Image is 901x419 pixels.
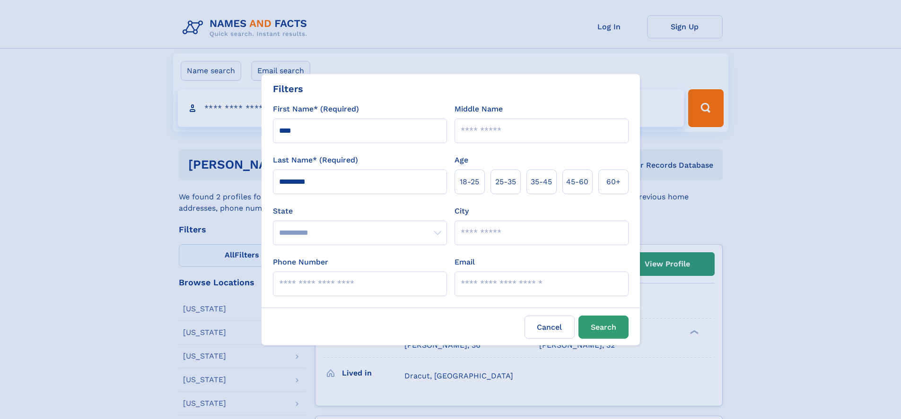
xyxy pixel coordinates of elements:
[460,176,479,188] span: 18‑25
[525,316,575,339] label: Cancel
[273,257,328,268] label: Phone Number
[531,176,552,188] span: 35‑45
[578,316,629,339] button: Search
[606,176,621,188] span: 60+
[455,103,503,115] label: Middle Name
[273,205,447,217] label: State
[455,205,469,217] label: City
[566,176,588,188] span: 45‑60
[455,154,468,166] label: Age
[273,82,303,96] div: Filters
[273,154,358,166] label: Last Name* (Required)
[495,176,516,188] span: 25‑35
[273,103,359,115] label: First Name* (Required)
[455,257,475,268] label: Email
